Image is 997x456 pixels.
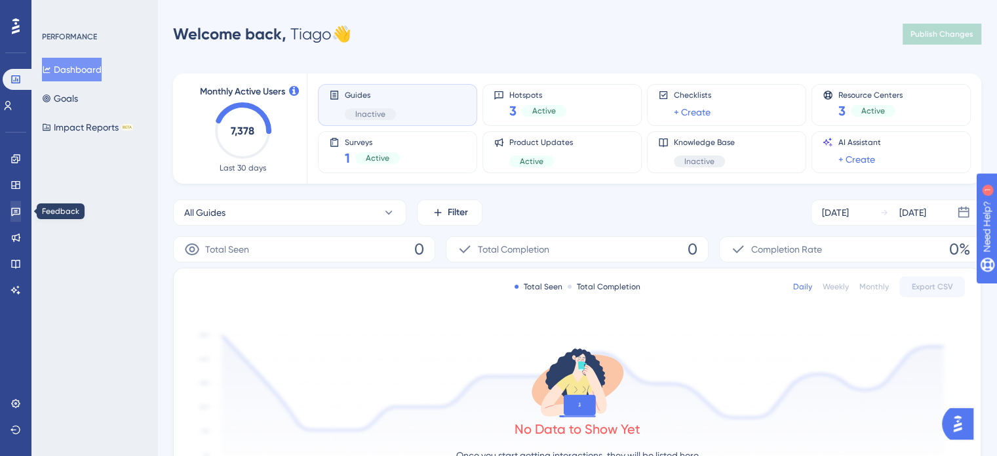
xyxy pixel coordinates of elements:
[509,90,566,99] span: Hotspots
[899,205,926,220] div: [DATE]
[345,137,400,146] span: Surveys
[220,163,266,173] span: Last 30 days
[912,281,953,292] span: Export CSV
[515,420,640,438] div: No Data to Show Yet
[42,31,97,42] div: PERFORMANCE
[674,90,711,100] span: Checklists
[838,137,881,148] span: AI Assistant
[355,109,385,119] span: Inactive
[42,58,102,81] button: Dashboard
[173,199,406,226] button: All Guides
[515,281,562,292] div: Total Seen
[520,156,543,167] span: Active
[345,90,396,100] span: Guides
[173,24,286,43] span: Welcome back,
[910,29,973,39] span: Publish Changes
[184,205,225,220] span: All Guides
[861,106,885,116] span: Active
[823,281,849,292] div: Weekly
[674,137,735,148] span: Knowledge Base
[684,156,714,167] span: Inactive
[414,239,424,260] span: 0
[793,281,812,292] div: Daily
[838,102,846,120] span: 3
[688,239,697,260] span: 0
[91,7,95,17] div: 1
[42,87,78,110] button: Goals
[838,152,875,167] a: + Create
[903,24,981,45] button: Publish Changes
[173,24,351,45] div: Tiago 👋
[568,281,640,292] div: Total Completion
[822,205,849,220] div: [DATE]
[838,90,903,99] span: Resource Centers
[121,124,133,131] div: BETA
[42,115,133,139] button: Impact ReportsBETA
[899,276,965,297] button: Export CSV
[674,104,711,120] a: + Create
[859,281,889,292] div: Monthly
[942,404,981,444] iframe: UserGuiding AI Assistant Launcher
[231,125,254,137] text: 7,378
[478,241,549,257] span: Total Completion
[345,149,350,167] span: 1
[509,137,573,148] span: Product Updates
[509,102,517,120] span: 3
[31,3,82,19] span: Need Help?
[532,106,556,116] span: Active
[200,84,285,100] span: Monthly Active Users
[417,199,482,226] button: Filter
[205,241,249,257] span: Total Seen
[366,153,389,163] span: Active
[949,239,970,260] span: 0%
[751,241,822,257] span: Completion Rate
[448,205,468,220] span: Filter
